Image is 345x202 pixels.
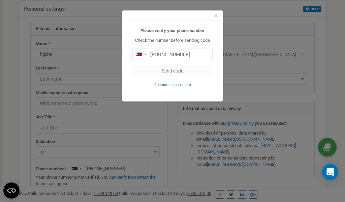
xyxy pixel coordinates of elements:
button: Send code [132,65,213,77]
small: Contact support team [154,83,191,87]
input: 0905 123 4567 [132,49,213,60]
b: Please verify your phone number [140,28,205,33]
p: Check the number before sending code [132,37,213,44]
div: Telephone country code [133,49,148,60]
div: Open Intercom Messenger [322,164,338,180]
span: × [214,12,218,20]
button: Close [214,12,218,20]
a: Contact support team [154,82,191,87]
button: Open CMP widget [3,182,20,199]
